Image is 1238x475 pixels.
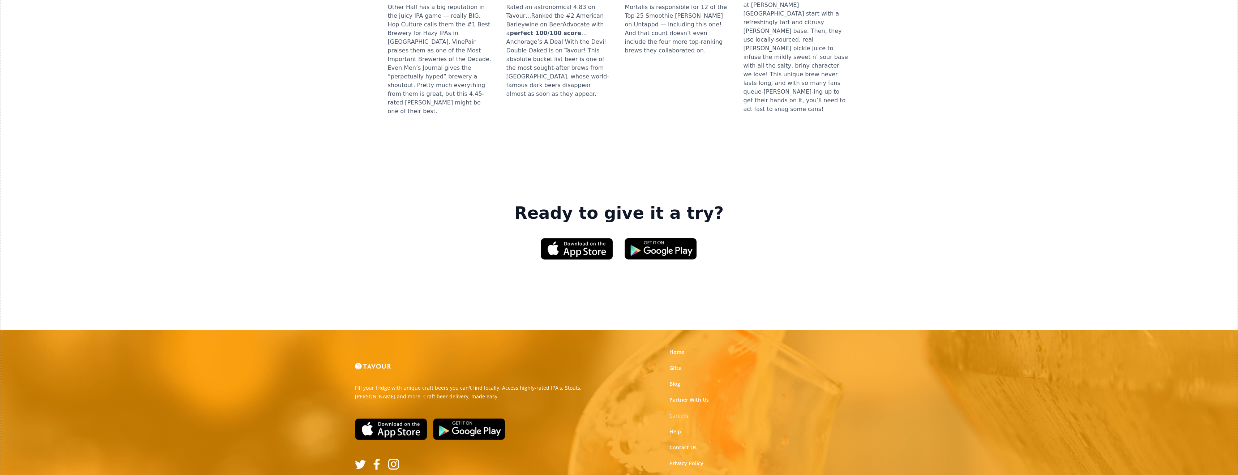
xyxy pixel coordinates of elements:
[510,30,581,37] strong: perfect 100/100 score
[514,203,724,223] strong: Ready to give it a try?
[355,384,614,401] p: Fill your fridge with unique craft beers you can't find locally. Access highly-rated IPA's, Stout...
[669,364,681,372] a: Gifts
[669,460,703,467] a: Privacy Policy
[669,444,697,451] a: Contact Us
[669,428,681,435] a: Help
[669,412,688,419] a: Careers
[669,380,680,388] a: Blog
[669,348,684,356] a: Home
[669,396,709,403] a: Partner With Us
